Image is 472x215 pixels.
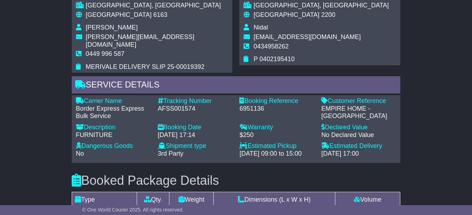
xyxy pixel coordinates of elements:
span: MERIVALE DELIVERY SLIP 25-00019392 [86,63,205,70]
span: © One World Courier 2025. All rights reserved. [82,207,184,213]
div: Shipment type [158,142,233,150]
div: Carrier Name [76,97,151,105]
div: [GEOGRAPHIC_DATA], [GEOGRAPHIC_DATA] [253,2,389,9]
div: Estimated Delivery [321,142,396,150]
div: [GEOGRAPHIC_DATA], [GEOGRAPHIC_DATA] [86,2,228,9]
td: Qty. [137,192,169,207]
span: [PERSON_NAME] [86,24,138,31]
div: Estimated Pickup [239,142,314,150]
div: [DATE] 17:14 [158,131,233,139]
div: Booking Date [158,124,233,131]
span: No [76,150,84,157]
span: 2200 [321,11,335,18]
div: Tracking Number [158,97,233,105]
div: AFSS001574 [158,105,233,113]
div: Description [76,124,151,131]
div: Declared Value [321,124,396,131]
div: 6951136 [239,105,314,113]
span: [PERSON_NAME][EMAIL_ADDRESS][DOMAIN_NAME] [86,33,194,48]
div: $250 [239,131,314,139]
span: [EMAIL_ADDRESS][DOMAIN_NAME] [253,33,361,40]
td: Dimensions (L x W x H) [213,192,335,207]
span: 0449 996 587 [86,50,124,57]
span: Nidal [253,24,268,31]
span: 0434958262 [253,43,289,50]
span: [GEOGRAPHIC_DATA] [86,11,151,18]
td: Weight [169,192,214,207]
div: Customer Reference [321,97,396,105]
div: Border Express Express Bulk Service [76,105,151,120]
div: Service Details [72,76,400,95]
div: Warranty [239,124,314,131]
div: Booking Reference [239,97,314,105]
div: No Declared Value [321,131,396,139]
div: Dangerous Goods [76,142,151,150]
div: FURNITURE [76,131,151,139]
td: Volume [335,192,400,207]
div: [DATE] 09:00 to 15:00 [239,150,314,158]
div: [DATE] 17:00 [321,150,396,158]
h3: Booked Package Details [72,174,400,188]
td: Type [72,192,137,207]
div: EMPIRE HOME - [GEOGRAPHIC_DATA] [321,105,396,120]
span: 6163 [153,11,167,18]
span: P 0402195410 [253,56,295,63]
span: 3rd Party [158,150,183,157]
span: [GEOGRAPHIC_DATA] [253,11,319,18]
